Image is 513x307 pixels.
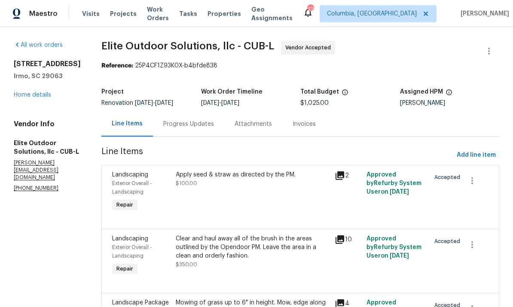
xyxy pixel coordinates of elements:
[307,5,313,14] div: 27
[235,120,272,128] div: Attachments
[201,89,263,95] h5: Work Order Timeline
[101,147,453,163] span: Line Items
[221,100,239,106] span: [DATE]
[14,60,81,68] h2: [STREET_ADDRESS]
[446,89,452,100] span: The hpm assigned to this work order.
[366,172,421,195] span: Approved by Refurby System User on
[457,9,509,18] span: [PERSON_NAME]
[101,61,499,70] div: 25P4CF1Z93K0X-b4bfde838
[400,89,443,95] h5: Assigned HPM
[14,160,58,180] chrome_annotation: [PERSON_NAME][EMAIL_ADDRESS][DOMAIN_NAME]
[112,181,152,195] span: Exterior Overall - Landscaping
[14,139,81,156] h5: Elite Outdoor Solutions, llc - CUB-L
[135,100,153,106] span: [DATE]
[201,100,219,106] span: [DATE]
[208,9,241,18] span: Properties
[14,120,81,128] h4: Vendor Info
[335,234,361,245] div: 10
[112,300,169,306] span: Landscape Package
[327,9,417,18] span: Columbia, [GEOGRAPHIC_DATA]
[342,89,348,100] span: The total cost of line items that have been proposed by Opendoor. This sum includes line items th...
[293,120,316,128] div: Invoices
[390,253,409,259] span: [DATE]
[82,9,100,18] span: Visits
[113,264,137,273] span: Repair
[112,119,143,128] div: Line Items
[112,245,152,258] span: Exterior Overall - Landscaping
[434,237,464,246] span: Accepted
[453,147,499,163] button: Add line item
[285,43,334,52] span: Vendor Accepted
[176,234,330,260] div: Clear and haul away all of the brush in the areas outlined by the Opendoor PM. Leave the area in ...
[400,100,500,106] div: [PERSON_NAME]
[14,185,58,191] chrome_annotation: [PHONE_NUMBER]
[135,100,173,106] span: -
[179,11,197,17] span: Tasks
[390,189,409,195] span: [DATE]
[101,41,274,51] span: Elite Outdoor Solutions, llc - CUB-L
[113,201,137,209] span: Repair
[300,89,339,95] h5: Total Budget
[29,9,58,18] span: Maestro
[14,72,81,80] h5: Irmo, SC 29063
[155,100,173,106] span: [DATE]
[176,170,330,179] div: Apply seed & straw as directed by the PM.
[14,42,63,48] a: All work orders
[434,173,464,182] span: Accepted
[101,100,173,106] span: Renovation
[176,262,197,267] span: $350.00
[335,170,361,181] div: 2
[101,89,124,95] h5: Project
[251,5,293,22] span: Geo Assignments
[176,181,197,186] span: $100.00
[14,92,51,98] a: Home details
[110,9,137,18] span: Projects
[300,100,329,106] span: $1,025.00
[457,150,496,161] span: Add line item
[101,63,133,69] b: Reference:
[147,5,169,22] span: Work Orders
[112,172,148,178] span: Landscaping
[163,120,214,128] div: Progress Updates
[201,100,239,106] span: -
[112,236,148,242] span: Landscaping
[366,236,421,259] span: Approved by Refurby System User on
